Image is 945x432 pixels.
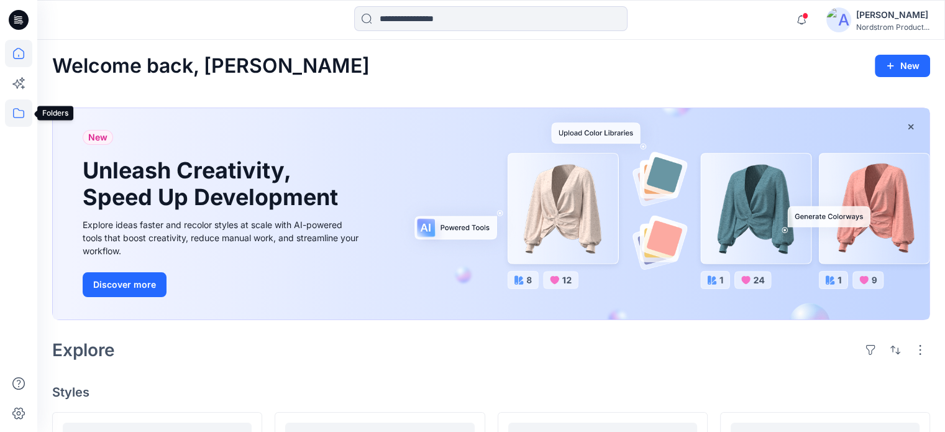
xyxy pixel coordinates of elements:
[52,55,370,78] h2: Welcome back, [PERSON_NAME]
[875,55,930,77] button: New
[856,7,929,22] div: [PERSON_NAME]
[83,218,362,257] div: Explore ideas faster and recolor styles at scale with AI-powered tools that boost creativity, red...
[856,22,929,32] div: Nordstrom Product...
[52,385,930,400] h4: Styles
[88,130,107,145] span: New
[83,157,344,211] h1: Unleash Creativity, Speed Up Development
[83,272,167,297] button: Discover more
[826,7,851,32] img: avatar
[52,340,115,360] h2: Explore
[83,272,362,297] a: Discover more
